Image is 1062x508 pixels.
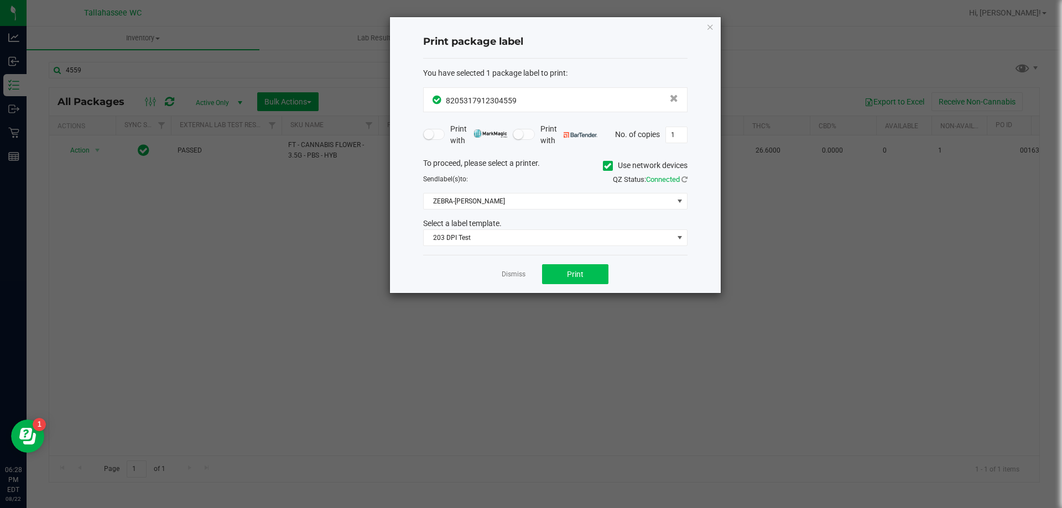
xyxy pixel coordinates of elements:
[423,35,688,49] h4: Print package label
[542,264,608,284] button: Print
[646,175,680,184] span: Connected
[433,94,443,106] span: In Sync
[450,123,507,146] span: Print with
[615,129,660,138] span: No. of copies
[11,420,44,453] iframe: Resource center
[502,270,525,279] a: Dismiss
[540,123,597,146] span: Print with
[446,96,517,105] span: 8205317912304559
[33,418,46,431] iframe: Resource center unread badge
[438,175,460,183] span: label(s)
[613,175,688,184] span: QZ Status:
[423,67,688,79] div: :
[423,175,468,183] span: Send to:
[567,270,584,279] span: Print
[424,230,673,245] span: 203 DPI Test
[415,158,696,174] div: To proceed, please select a printer.
[564,132,597,138] img: bartender.png
[415,218,696,229] div: Select a label template.
[473,129,507,138] img: mark_magic_cybra.png
[424,193,673,209] span: ZEBRA-[PERSON_NAME]
[603,160,688,171] label: Use network devices
[423,69,566,77] span: You have selected 1 package label to print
